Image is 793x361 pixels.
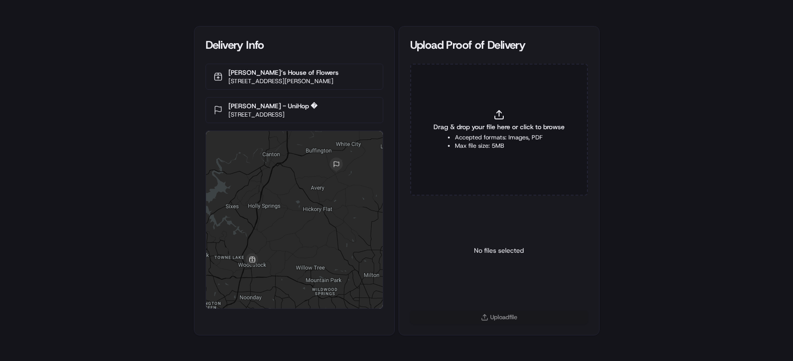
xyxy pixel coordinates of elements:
div: Delivery Info [206,38,383,53]
li: Max file size: 5MB [455,142,543,150]
li: Accepted formats: Images, PDF [455,133,543,142]
p: No files selected [474,246,524,255]
p: [PERSON_NAME] - UniHop � [228,101,317,111]
p: [STREET_ADDRESS] [228,111,317,119]
p: [STREET_ADDRESS][PERSON_NAME] [228,77,339,85]
p: [PERSON_NAME]‘s House of Flowers [228,68,339,77]
span: Drag & drop your file here or click to browse [433,122,565,131]
div: Upload Proof of Delivery [410,38,588,53]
